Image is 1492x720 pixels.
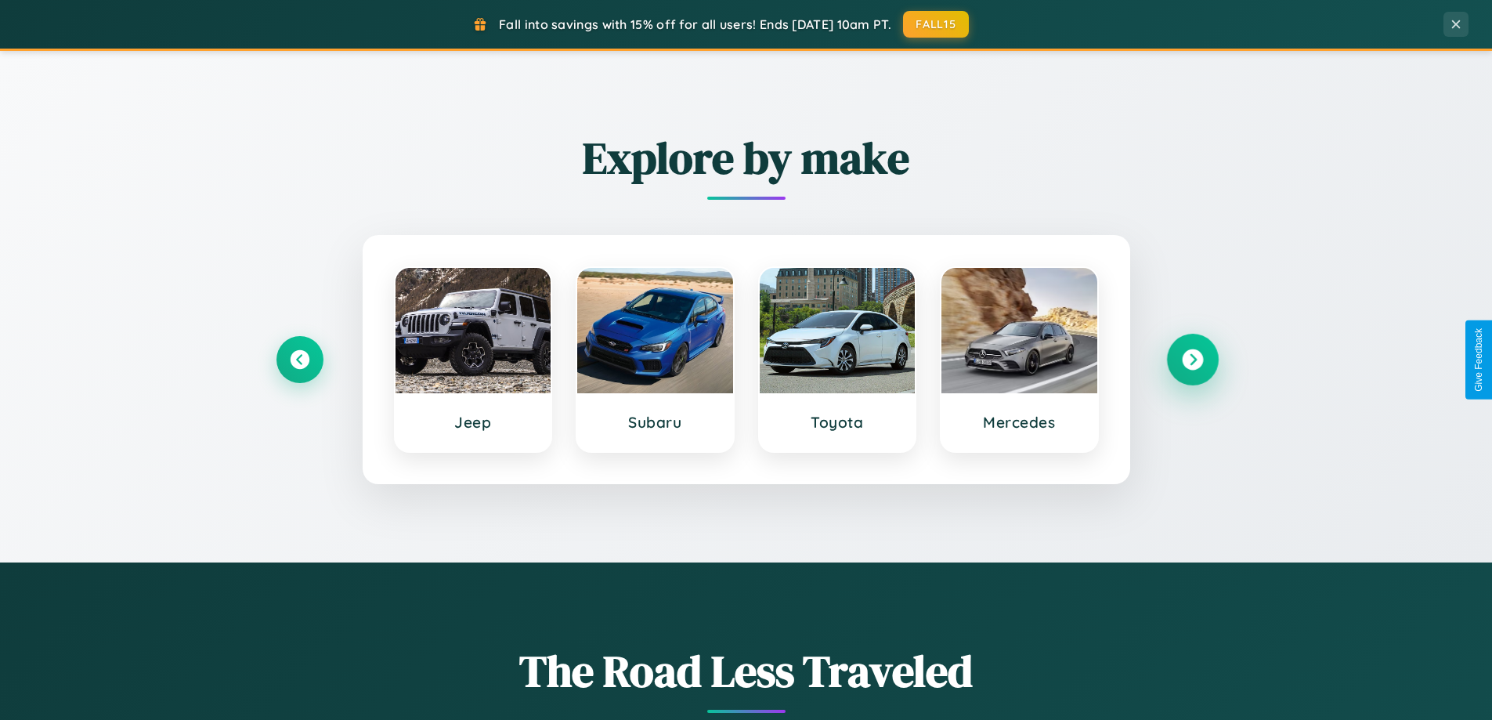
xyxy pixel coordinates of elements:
[957,413,1082,432] h3: Mercedes
[276,641,1216,701] h1: The Road Less Traveled
[1473,328,1484,392] div: Give Feedback
[593,413,717,432] h3: Subaru
[411,413,536,432] h3: Jeep
[775,413,900,432] h3: Toyota
[903,11,969,38] button: FALL15
[499,16,891,32] span: Fall into savings with 15% off for all users! Ends [DATE] 10am PT.
[276,128,1216,188] h2: Explore by make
